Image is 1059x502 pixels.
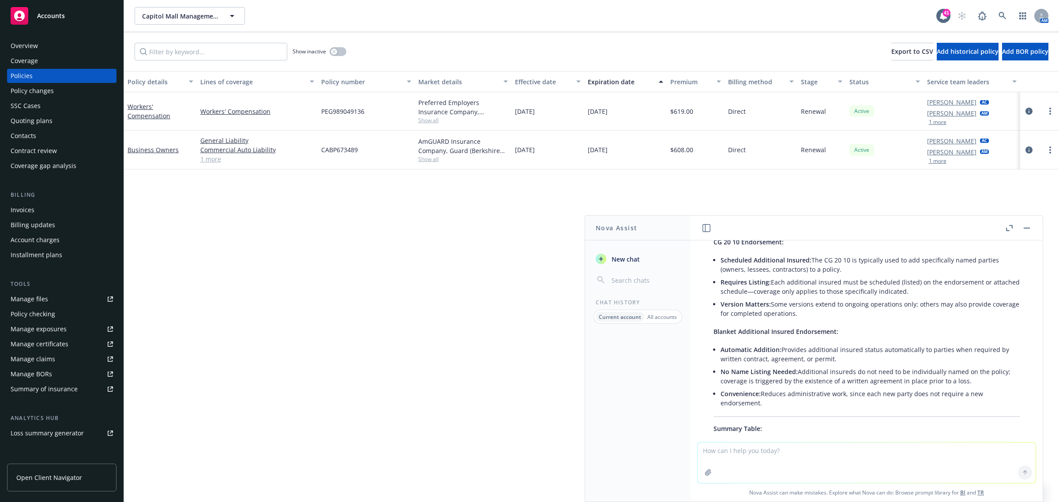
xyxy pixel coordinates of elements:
[7,367,116,381] a: Manage BORs
[714,238,784,246] span: CG 20 10 Endorsement:
[418,137,508,155] div: AmGUARD Insurance Company, Guard (Berkshire Hathaway)
[891,43,933,60] button: Export to CSV
[511,71,584,92] button: Effective date
[11,218,55,232] div: Billing updates
[721,343,1020,365] li: Provides additional insured status automatically to parties when required by written contract, ag...
[37,12,65,19] span: Accounts
[721,298,1020,320] li: Some versions extend to ongoing operations only; others may also provide coverage for completed o...
[7,4,116,28] a: Accounts
[596,223,637,232] h1: Nova Assist
[937,43,999,60] button: Add historical policy
[927,147,976,157] a: [PERSON_NAME]
[610,274,680,286] input: Search chats
[418,155,508,163] span: Show all
[714,327,838,336] span: Blanket Additional Insured Endorsement:
[592,251,683,267] button: New chat
[927,136,976,146] a: [PERSON_NAME]
[11,322,67,336] div: Manage exposures
[610,255,640,264] span: New chat
[135,7,245,25] button: Capitol Mall Management Corporation
[647,313,677,321] p: All accounts
[7,352,116,366] a: Manage claims
[7,39,116,53] a: Overview
[11,352,55,366] div: Manage claims
[994,7,1011,25] a: Search
[200,107,314,116] a: Workers' Compensation
[418,98,508,116] div: Preferred Employers Insurance Company, Preferred Employers Insurance
[801,107,826,116] span: Renewal
[7,337,116,351] a: Manage certificates
[977,489,984,496] a: TR
[11,307,55,321] div: Policy checking
[7,159,116,173] a: Coverage gap analysis
[16,473,82,482] span: Open Client Navigator
[937,47,999,56] span: Add historical policy
[584,71,667,92] button: Expiration date
[321,77,402,86] div: Policy number
[7,191,116,199] div: Billing
[960,489,965,496] a: BI
[721,365,1020,387] li: Additional insureds do not need to be individually named on the policy; coverage is triggered by ...
[588,107,608,116] span: [DATE]
[197,71,318,92] button: Lines of coverage
[1014,7,1032,25] a: Switch app
[927,97,976,107] a: [PERSON_NAME]
[7,426,116,440] a: Loss summary generator
[801,145,826,154] span: Renewal
[725,71,797,92] button: Billing method
[7,84,116,98] a: Policy changes
[11,159,76,173] div: Coverage gap analysis
[721,345,781,354] span: Automatic Addition:
[1024,106,1034,116] a: circleInformation
[124,71,197,92] button: Policy details
[721,256,811,264] span: Scheduled Additional Insured:
[7,280,116,288] div: Tools
[927,109,976,118] a: [PERSON_NAME]
[7,322,116,336] a: Manage exposures
[924,71,1021,92] button: Service team leaders
[11,292,48,306] div: Manage files
[321,107,364,116] span: PEG989049136
[515,145,535,154] span: [DATE]
[7,414,116,423] div: Analytics hub
[11,69,33,83] div: Policies
[7,114,116,128] a: Quoting plans
[11,367,52,381] div: Manage BORs
[7,54,116,68] a: Coverage
[142,11,218,21] span: Capitol Mall Management Corporation
[1002,47,1048,56] span: Add BOR policy
[7,144,116,158] a: Contract review
[670,77,712,86] div: Premium
[7,203,116,217] a: Invoices
[927,77,1007,86] div: Service team leaders
[11,426,84,440] div: Loss summary generator
[7,99,116,113] a: SSC Cases
[943,9,950,17] div: 41
[418,116,508,124] span: Show all
[1045,106,1055,116] a: more
[721,276,1020,298] li: Each additional insured must be scheduled (listed) on the endorsement or attached schedule—covera...
[515,107,535,116] span: [DATE]
[11,382,78,396] div: Summary of insurance
[846,71,924,92] button: Status
[318,71,415,92] button: Policy number
[11,203,34,217] div: Invoices
[714,424,762,433] span: Summary Table:
[953,7,971,25] a: Start snowing
[200,154,314,164] a: 1 more
[694,483,1039,502] span: Nova Assist can make mistakes. Explore what Nova can do: Browse prompt library for and
[588,145,608,154] span: [DATE]
[588,77,653,86] div: Expiration date
[11,248,62,262] div: Installment plans
[7,382,116,396] a: Summary of insurance
[7,292,116,306] a: Manage files
[135,43,287,60] input: Filter by keyword...
[11,39,38,53] div: Overview
[801,77,833,86] div: Stage
[200,136,314,145] a: General Liability
[415,71,512,92] button: Market details
[200,145,314,154] a: Commercial Auto Liability
[721,300,771,308] span: Version Matters:
[7,218,116,232] a: Billing updates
